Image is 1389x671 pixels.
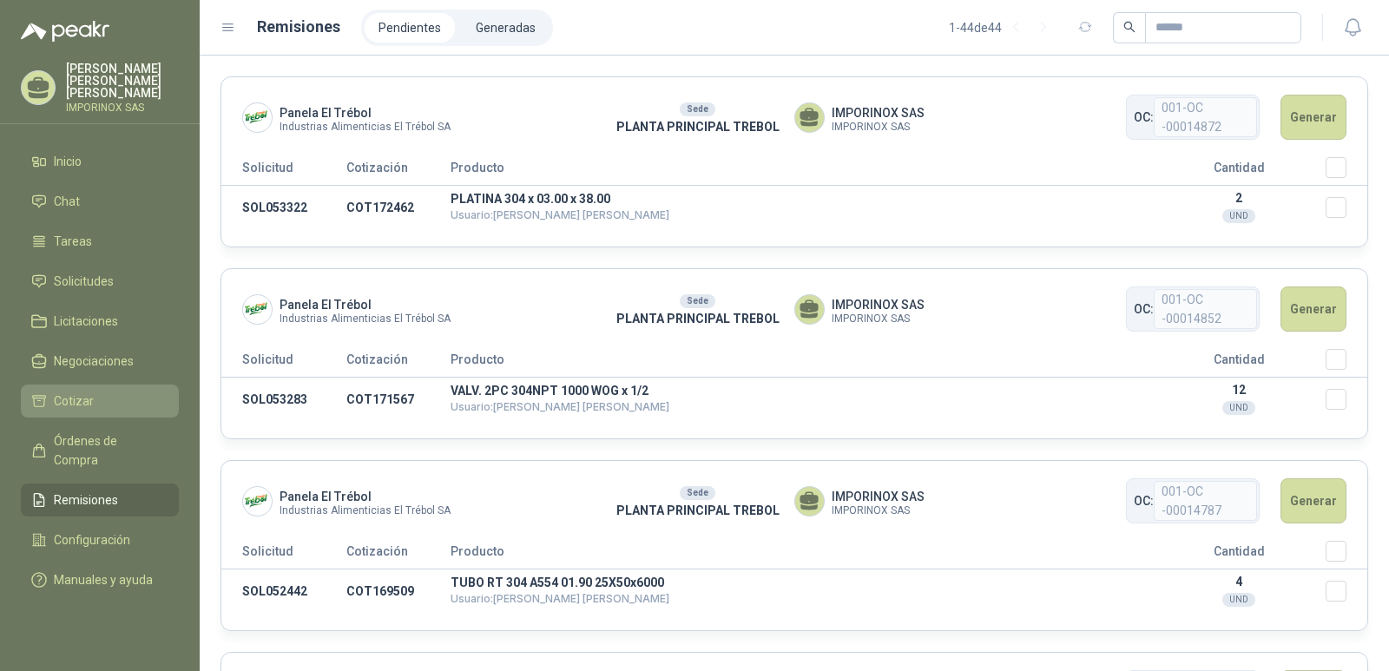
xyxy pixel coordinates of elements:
[21,385,179,418] a: Cotizar
[601,309,794,328] p: PLANTA PRINCIPAL TREBOL
[451,541,1152,569] th: Producto
[243,295,272,324] img: Company Logo
[280,122,451,132] span: Industrias Alimenticias El Trébol SA
[54,490,118,510] span: Remisiones
[280,314,451,324] span: Industrias Alimenticias El Trébol SA
[680,294,715,308] div: Sede
[280,487,451,506] span: Panela El Trébol
[832,295,925,314] span: IMPORINOX SAS
[1123,21,1136,33] span: search
[949,14,1057,42] div: 1 - 44 de 44
[21,563,179,596] a: Manuales y ayuda
[280,103,451,122] span: Panela El Trébol
[1326,157,1367,186] th: Seleccionar/deseleccionar
[680,486,715,500] div: Sede
[1280,95,1346,140] button: Generar
[221,186,346,230] td: SOL053322
[601,501,794,520] p: PLANTA PRINCIPAL TREBOL
[1134,491,1154,510] span: OC:
[1152,383,1326,397] p: 12
[451,193,1152,205] p: PLATINA 304 x 03.00 x 38.00
[346,157,451,186] th: Cotización
[1222,593,1255,607] div: UND
[66,62,179,99] p: [PERSON_NAME] [PERSON_NAME] [PERSON_NAME]
[451,576,1152,589] p: TUBO RT 304 A554 01.90 25X50x6000
[451,157,1152,186] th: Producto
[346,349,451,378] th: Cotización
[21,185,179,218] a: Chat
[21,265,179,298] a: Solicitudes
[54,232,92,251] span: Tareas
[832,103,925,122] span: IMPORINOX SAS
[346,186,451,230] td: COT172462
[832,314,925,324] span: IMPORINOX SAS
[21,523,179,556] a: Configuración
[1326,378,1367,422] td: Seleccionar/deseleccionar
[54,192,80,211] span: Chat
[451,400,669,413] span: Usuario: [PERSON_NAME] [PERSON_NAME]
[346,541,451,569] th: Cotización
[451,349,1152,378] th: Producto
[1154,289,1257,329] span: 001-OC -00014852
[243,103,272,132] img: Company Logo
[1134,108,1154,127] span: OC:
[243,487,272,516] img: Company Logo
[54,352,134,371] span: Negociaciones
[1326,569,1367,614] td: Seleccionar/deseleccionar
[21,225,179,258] a: Tareas
[257,15,340,39] h1: Remisiones
[680,102,715,116] div: Sede
[1152,541,1326,569] th: Cantidad
[66,102,179,113] p: IMPORINOX SAS
[1154,97,1257,137] span: 001-OC -00014872
[1222,209,1255,223] div: UND
[1280,478,1346,523] button: Generar
[221,157,346,186] th: Solicitud
[1134,299,1154,319] span: OC:
[451,385,1152,397] p: VALV. 2PC 304NPT 1000 WOG x 1/2
[346,378,451,422] td: COT171567
[221,541,346,569] th: Solicitud
[54,152,82,171] span: Inicio
[280,506,451,516] span: Industrias Alimenticias El Trébol SA
[365,13,455,43] a: Pendientes
[451,592,669,605] span: Usuario: [PERSON_NAME] [PERSON_NAME]
[21,345,179,378] a: Negociaciones
[1152,575,1326,589] p: 4
[21,424,179,477] a: Órdenes de Compra
[1152,157,1326,186] th: Cantidad
[221,569,346,614] td: SOL052442
[54,272,114,291] span: Solicitudes
[280,295,451,314] span: Panela El Trébol
[832,122,925,132] span: IMPORINOX SAS
[21,21,109,42] img: Logo peakr
[832,487,925,506] span: IMPORINOX SAS
[54,391,94,411] span: Cotizar
[1154,481,1257,521] span: 001-OC -00014787
[221,378,346,422] td: SOL053283
[346,569,451,614] td: COT169509
[1326,541,1367,569] th: Seleccionar/deseleccionar
[21,145,179,178] a: Inicio
[54,570,153,589] span: Manuales y ayuda
[832,506,925,516] span: IMPORINOX SAS
[221,349,346,378] th: Solicitud
[21,484,179,516] a: Remisiones
[54,312,118,331] span: Licitaciones
[1152,191,1326,205] p: 2
[601,117,794,136] p: PLANTA PRINCIPAL TREBOL
[1280,286,1346,332] button: Generar
[1222,401,1255,415] div: UND
[54,530,130,549] span: Configuración
[54,431,162,470] span: Órdenes de Compra
[21,305,179,338] a: Licitaciones
[1326,349,1367,378] th: Seleccionar/deseleccionar
[462,13,550,43] a: Generadas
[1326,186,1367,230] td: Seleccionar/deseleccionar
[451,208,669,221] span: Usuario: [PERSON_NAME] [PERSON_NAME]
[1152,349,1326,378] th: Cantidad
